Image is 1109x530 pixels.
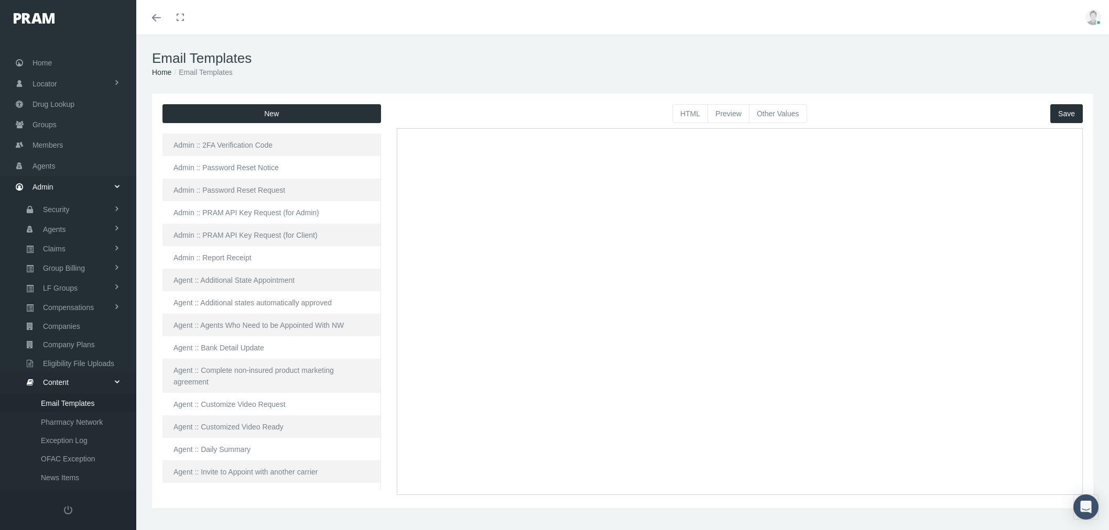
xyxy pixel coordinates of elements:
[41,469,79,487] span: News Items
[672,104,807,123] div: Basic example
[162,179,382,201] a: Admin :: Password Reset Request
[43,336,95,354] span: Company Plans
[43,220,66,238] span: Agents
[1050,104,1083,123] button: Save
[1085,9,1101,25] img: user-placeholder.jpg
[43,317,80,335] span: Companies
[43,201,70,218] span: Security
[162,438,382,460] a: Agent :: Daily Summary
[749,104,807,123] button: Other Values
[162,156,382,179] a: Admin :: Password Reset Notice
[32,74,57,94] span: Locator
[162,104,381,123] button: New
[43,240,66,258] span: Claims
[32,135,63,155] span: Members
[32,177,53,197] span: Admin
[162,246,382,269] a: Admin :: Report Receipt
[1073,494,1099,520] div: Open Intercom Messenger
[162,483,382,505] a: Agent :: Invite to Complete Online Registration
[162,393,382,415] a: Agent :: Customize Video Request
[672,104,708,123] button: HTML
[41,432,88,449] span: Exception Log
[41,413,103,431] span: Pharmacy Network
[162,201,382,224] a: Admin :: PRAM API Key Request (for Admin)
[162,269,382,291] a: Agent :: Additional State Appointment
[43,355,114,372] span: Eligibility File Uploads
[708,104,749,123] button: Preview
[41,450,95,468] span: OFAC Exception
[32,53,52,73] span: Home
[43,299,94,316] span: Compensations
[162,224,382,246] a: Admin :: PRAM API Key Request (for Client)
[43,259,85,277] span: Group Billing
[162,460,382,483] a: Agent :: Invite to Appoint with another carrier
[162,134,382,156] a: Admin :: 2FA Verification Code
[171,67,232,78] li: Email Templates
[162,291,382,314] a: Agent :: Additional states automatically approved
[152,50,1093,67] h1: Email Templates
[32,94,74,114] span: Drug Lookup
[41,487,56,505] span: FAQ
[32,156,56,176] span: Agents
[162,359,382,393] a: Agent :: Complete non-insured product marketing agreement
[41,394,94,412] span: Email Templates
[162,415,382,438] a: Agent :: Customized Video Ready
[162,314,382,336] a: Agent :: Agents Who Need to be Appointed With NW
[162,336,382,359] a: Agent :: Bank Detail Update
[14,13,55,24] img: PRAM_20_x_78.png
[43,279,78,297] span: LF Groups
[32,115,57,135] span: Groups
[43,373,69,391] span: Content
[152,68,171,76] a: Home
